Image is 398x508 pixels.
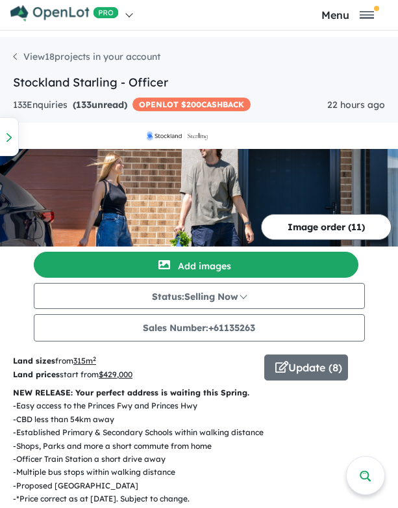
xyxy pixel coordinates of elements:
u: $ 429,000 [99,369,132,379]
b: Land prices [13,369,60,379]
strong: ( unread) [73,99,127,111]
p: - Easy access to the Princes Fwy and Princes Hwy [13,399,385,412]
p: start from [13,368,255,381]
a: Stockland Starling - Officer [13,75,168,90]
img: Stockland Starling - Officer Logo [5,128,393,144]
p: - Shops, Parks and more a short commute from home [13,440,385,453]
button: Toggle navigation [300,8,395,21]
p: - Officer Train Station a short drive away [13,453,385,466]
p: - Established Primary & Secondary Schools within walking distance [13,426,385,439]
p: from [13,354,255,368]
p: - CBD less than 54km away [13,413,385,426]
p: - Multiple bus stops within walking distance [13,466,385,479]
a: View18projects in your account [13,51,160,62]
button: Status:Selling Now [34,283,365,309]
button: Image order (11) [261,214,392,240]
p: - *Price correct as at [DATE]. Subject to change. [13,492,385,505]
sup: 2 [93,355,96,362]
button: Sales Number:+61135263 [34,314,365,341]
span: 133 [76,99,92,111]
div: 22 hours ago [327,98,385,113]
b: Land sizes [13,356,55,366]
p: NEW RELEASE: Your perfect address is waiting this Spring. [13,386,385,399]
u: 315 m [73,356,96,366]
nav: breadcrumb [13,50,385,74]
span: OPENLOT $ 200 CASHBACK [132,98,251,111]
p: - Proposed [GEOGRAPHIC_DATA] [13,479,385,492]
button: Add images [34,252,358,278]
button: Update (8) [264,354,348,381]
img: Openlot PRO Logo White [10,5,119,21]
div: 133 Enquir ies [13,98,251,113]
